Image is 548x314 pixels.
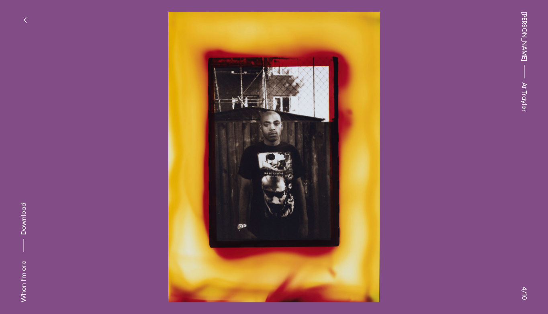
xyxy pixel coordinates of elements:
[519,12,529,61] a: [PERSON_NAME]
[519,82,529,112] span: At Trayler
[19,261,29,302] div: When I'm ere
[19,203,29,256] button: Download asset
[20,203,28,235] span: Download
